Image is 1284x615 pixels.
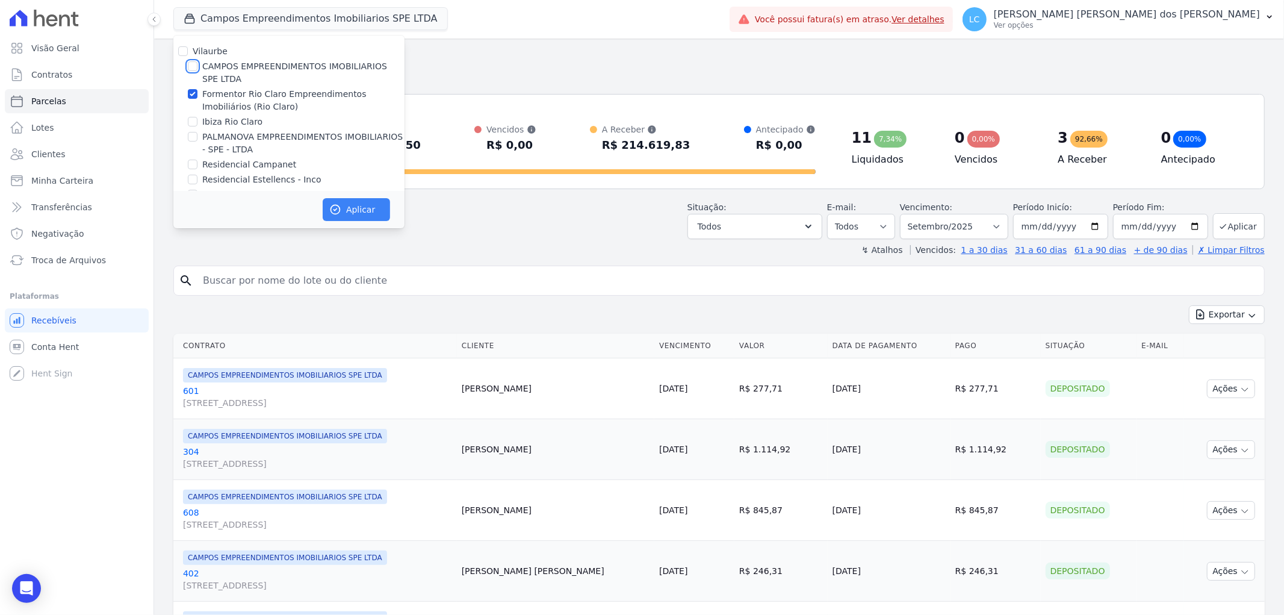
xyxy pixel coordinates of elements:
td: [PERSON_NAME] [457,480,654,541]
div: 7,34% [874,131,907,148]
span: LC [969,15,980,23]
td: R$ 845,87 [951,480,1041,541]
button: Campos Empreendimentos Imobiliarios SPE LTDA [173,7,448,30]
button: Ações [1207,379,1255,398]
span: Lotes [31,122,54,134]
h2: Parcelas [173,48,1265,70]
span: [STREET_ADDRESS] [183,519,452,531]
a: Ver detalhes [892,14,944,24]
th: Contrato [173,334,457,358]
span: [STREET_ADDRESS] [183,579,452,592]
a: Negativação [5,222,149,246]
a: 608[STREET_ADDRESS] [183,507,452,531]
div: 92,66% [1070,131,1108,148]
button: Todos [687,214,822,239]
span: Negativação [31,228,84,240]
button: LC [PERSON_NAME] [PERSON_NAME] dos [PERSON_NAME] Ver opções [953,2,1284,36]
td: R$ 246,31 [951,541,1041,602]
th: Pago [951,334,1041,358]
td: [PERSON_NAME] [457,419,654,480]
a: Contratos [5,63,149,87]
span: Minha Carteira [31,175,93,187]
button: Exportar [1189,305,1265,324]
a: ✗ Limpar Filtros [1193,245,1265,255]
td: [DATE] [828,480,951,541]
th: Cliente [457,334,654,358]
label: Residencial Campanet [202,158,296,171]
a: Recebíveis [5,308,149,332]
label: Período Fim: [1113,201,1208,214]
span: CAMPOS EMPREENDIMENTOS IMOBILIARIOS SPE LTDA [183,551,387,565]
div: Antecipado [756,123,816,136]
label: E-mail: [827,202,857,212]
div: R$ 214.619,83 [602,136,690,155]
button: Ações [1207,562,1255,581]
span: Todos [698,219,721,234]
button: Aplicar [323,198,390,221]
button: Aplicar [1213,213,1265,239]
button: Ações [1207,501,1255,520]
td: R$ 277,71 [734,358,828,419]
h4: A Receber [1058,152,1141,167]
td: [PERSON_NAME] [PERSON_NAME] [457,541,654,602]
label: Situação: [687,202,727,212]
label: Residencial Estellencs - LBA [202,189,320,201]
input: Buscar por nome do lote ou do cliente [196,269,1259,293]
a: 304[STREET_ADDRESS] [183,446,452,470]
div: 0 [955,128,965,148]
div: Depositado [1046,380,1110,397]
div: Depositado [1046,563,1110,579]
span: Recebíveis [31,314,76,326]
a: [DATE] [659,384,687,393]
div: Depositado [1046,441,1110,458]
span: Transferências [31,201,92,213]
a: Lotes [5,116,149,140]
a: [DATE] [659,505,687,515]
th: E-mail [1137,334,1183,358]
span: Contratos [31,69,72,81]
label: Residencial Estellencs - Inco [202,173,321,186]
span: Conta Hent [31,341,79,353]
label: PALMANOVA EMPREENDIMENTOS IMOBILIARIOS - SPE - LTDA [202,131,405,156]
td: R$ 845,87 [734,480,828,541]
label: Vilaurbe [193,46,228,56]
div: 0 [1161,128,1171,148]
span: Clientes [31,148,65,160]
a: 402[STREET_ADDRESS] [183,567,452,592]
a: Troca de Arquivos [5,248,149,272]
span: [STREET_ADDRESS] [183,458,452,470]
label: Formentor Rio Claro Empreendimentos Imobiliários (Rio Claro) [202,88,405,113]
div: Depositado [1046,502,1110,519]
th: Valor [734,334,828,358]
label: Vencimento: [900,202,952,212]
a: + de 90 dias [1134,245,1188,255]
div: Vencidos [486,123,536,136]
td: [DATE] [828,541,951,602]
a: Minha Carteira [5,169,149,193]
div: A Receber [602,123,690,136]
a: 61 a 90 dias [1075,245,1126,255]
span: CAMPOS EMPREENDIMENTOS IMOBILIARIOS SPE LTDA [183,429,387,443]
span: [STREET_ADDRESS] [183,397,452,409]
a: Transferências [5,195,149,219]
div: 0,00% [967,131,1000,148]
div: 0,00% [1173,131,1206,148]
p: [PERSON_NAME] [PERSON_NAME] dos [PERSON_NAME] [994,8,1260,20]
td: R$ 1.114,92 [734,419,828,480]
a: Clientes [5,142,149,166]
label: Vencidos: [910,245,956,255]
label: ↯ Atalhos [861,245,902,255]
a: [DATE] [659,445,687,454]
span: Você possui fatura(s) em atraso. [755,13,944,26]
th: Vencimento [654,334,734,358]
h4: Vencidos [955,152,1038,167]
div: Plataformas [10,289,144,304]
a: Visão Geral [5,36,149,60]
h4: Antecipado [1161,152,1245,167]
div: Open Intercom Messenger [12,574,41,603]
a: 601[STREET_ADDRESS] [183,385,452,409]
button: Ações [1207,440,1255,459]
p: Ver opções [994,20,1260,30]
td: [DATE] [828,419,951,480]
td: [DATE] [828,358,951,419]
